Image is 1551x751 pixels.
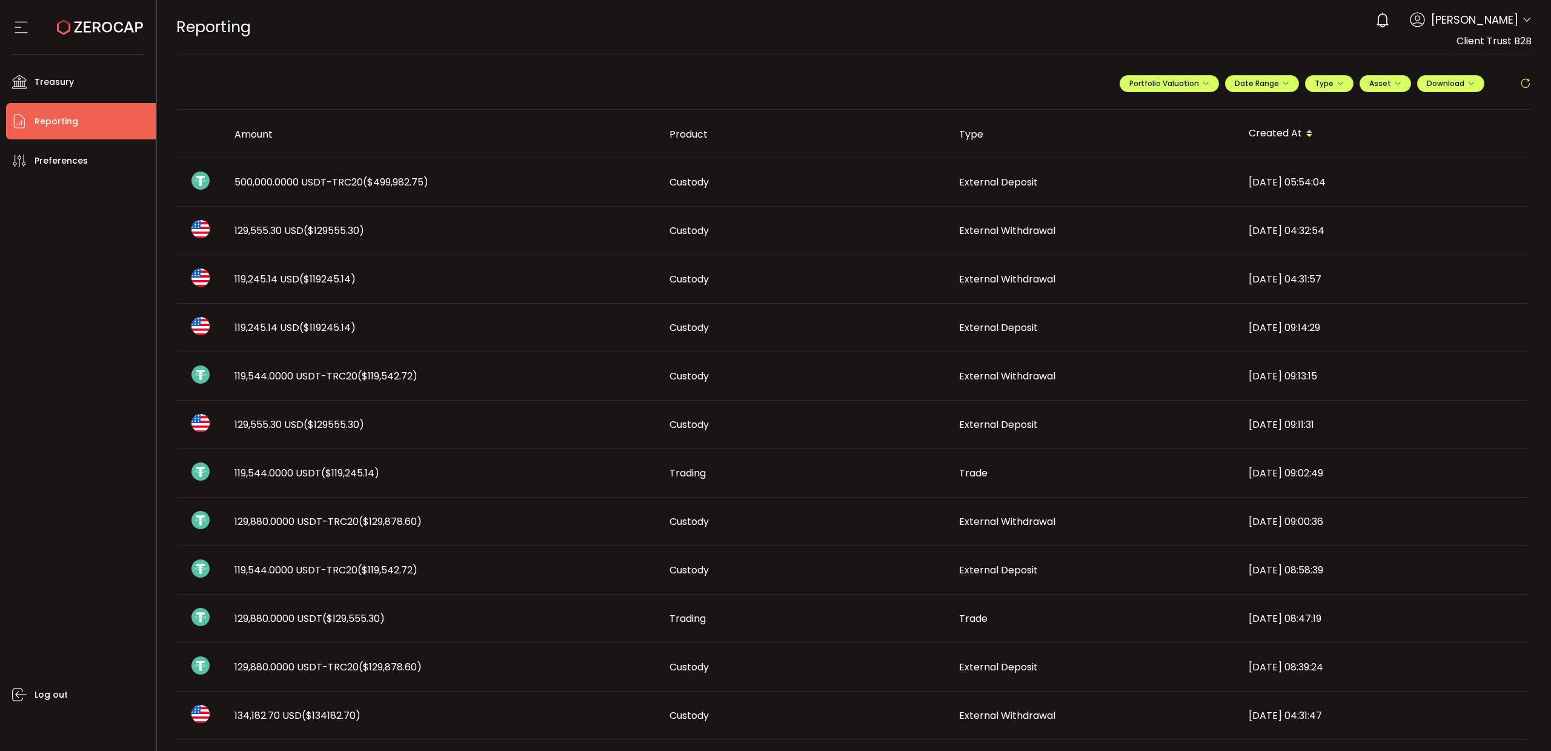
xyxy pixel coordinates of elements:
[669,175,709,189] span: Custody
[304,224,364,238] span: ($129555.30)
[299,272,356,286] span: ($119245.14)
[35,152,88,170] span: Preferences
[1417,75,1484,92] button: Download
[1369,78,1391,88] span: Asset
[191,559,210,578] img: usdt_portfolio.svg
[191,317,210,335] img: usd_portfolio.svg
[1225,75,1299,92] button: Date Range
[959,224,1055,238] span: External Withdrawal
[191,705,210,723] img: usd_portfolio.svg
[191,414,210,432] img: usd_portfolio.svg
[1239,563,1529,577] div: [DATE] 08:58:39
[1239,515,1529,529] div: [DATE] 09:00:36
[357,369,417,383] span: ($119,542.72)
[234,515,422,529] span: 129,880.0000 USDT-TRC20
[959,563,1038,577] span: External Deposit
[1239,466,1529,480] div: [DATE] 09:02:49
[234,321,356,335] span: 119,245.14 USD
[959,515,1055,529] span: External Withdrawal
[669,612,706,626] span: Trading
[234,224,364,238] span: 129,555.30 USD
[191,269,210,287] img: usd_portfolio.svg
[1490,693,1551,751] iframe: Chat Widget
[1239,709,1529,723] div: [DATE] 04:31:47
[1235,78,1289,88] span: Date Range
[669,272,709,286] span: Custody
[234,563,417,577] span: 119,544.0000 USDT-TRC20
[321,466,379,480] span: ($119,245.14)
[669,466,706,480] span: Trading
[191,365,210,384] img: usdt_portfolio.svg
[304,418,364,432] span: ($129555.30)
[1120,75,1219,92] button: Portfolio Valuation
[959,466,988,480] span: Trade
[959,418,1038,432] span: External Deposit
[660,127,949,141] div: Product
[669,660,709,674] span: Custody
[1239,612,1529,626] div: [DATE] 08:47:19
[191,462,210,481] img: usdt_portfolio.svg
[191,608,210,626] img: usdt_portfolio.svg
[1431,12,1518,28] span: [PERSON_NAME]
[1456,34,1532,48] span: Client Trust B2B
[1239,369,1529,383] div: [DATE] 09:13:15
[176,16,251,38] span: Reporting
[669,321,709,335] span: Custody
[322,612,385,626] span: ($129,555.30)
[959,369,1055,383] span: External Withdrawal
[669,563,709,577] span: Custody
[1315,78,1344,88] span: Type
[959,660,1038,674] span: External Deposit
[35,686,68,704] span: Log out
[35,113,78,130] span: Reporting
[1239,272,1529,286] div: [DATE] 04:31:57
[357,563,417,577] span: ($119,542.72)
[669,515,709,529] span: Custody
[234,175,428,189] span: 500,000.0000 USDT-TRC20
[191,220,210,238] img: usd_portfolio.svg
[234,660,422,674] span: 129,880.0000 USDT-TRC20
[669,709,709,723] span: Custody
[1239,224,1529,238] div: [DATE] 04:32:54
[234,612,385,626] span: 129,880.0000 USDT
[669,369,709,383] span: Custody
[1239,321,1529,335] div: [DATE] 09:14:29
[1239,124,1529,144] div: Created At
[1129,78,1209,88] span: Portfolio Valuation
[959,321,1038,335] span: External Deposit
[1305,75,1353,92] button: Type
[959,612,988,626] span: Trade
[234,418,364,432] span: 129,555.30 USD
[669,418,709,432] span: Custody
[234,709,360,723] span: 134,182.70 USD
[363,175,428,189] span: ($499,982.75)
[359,515,422,529] span: ($129,878.60)
[234,466,379,480] span: 119,544.0000 USDT
[959,175,1038,189] span: External Deposit
[359,660,422,674] span: ($129,878.60)
[959,709,1055,723] span: External Withdrawal
[191,656,210,675] img: usdt_portfolio.svg
[1239,660,1529,674] div: [DATE] 08:39:24
[299,321,356,335] span: ($119245.14)
[191,511,210,529] img: usdt_portfolio.svg
[225,127,660,141] div: Amount
[949,127,1239,141] div: Type
[234,369,417,383] span: 119,544.0000 USDT-TRC20
[669,224,709,238] span: Custody
[35,73,74,91] span: Treasury
[234,272,356,286] span: 119,245.14 USD
[1239,175,1529,189] div: [DATE] 05:54:04
[1427,78,1475,88] span: Download
[1360,75,1411,92] button: Asset
[191,172,210,190] img: usdt_portfolio.svg
[959,272,1055,286] span: External Withdrawal
[1239,418,1529,432] div: [DATE] 09:11:31
[302,709,360,723] span: ($134182.70)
